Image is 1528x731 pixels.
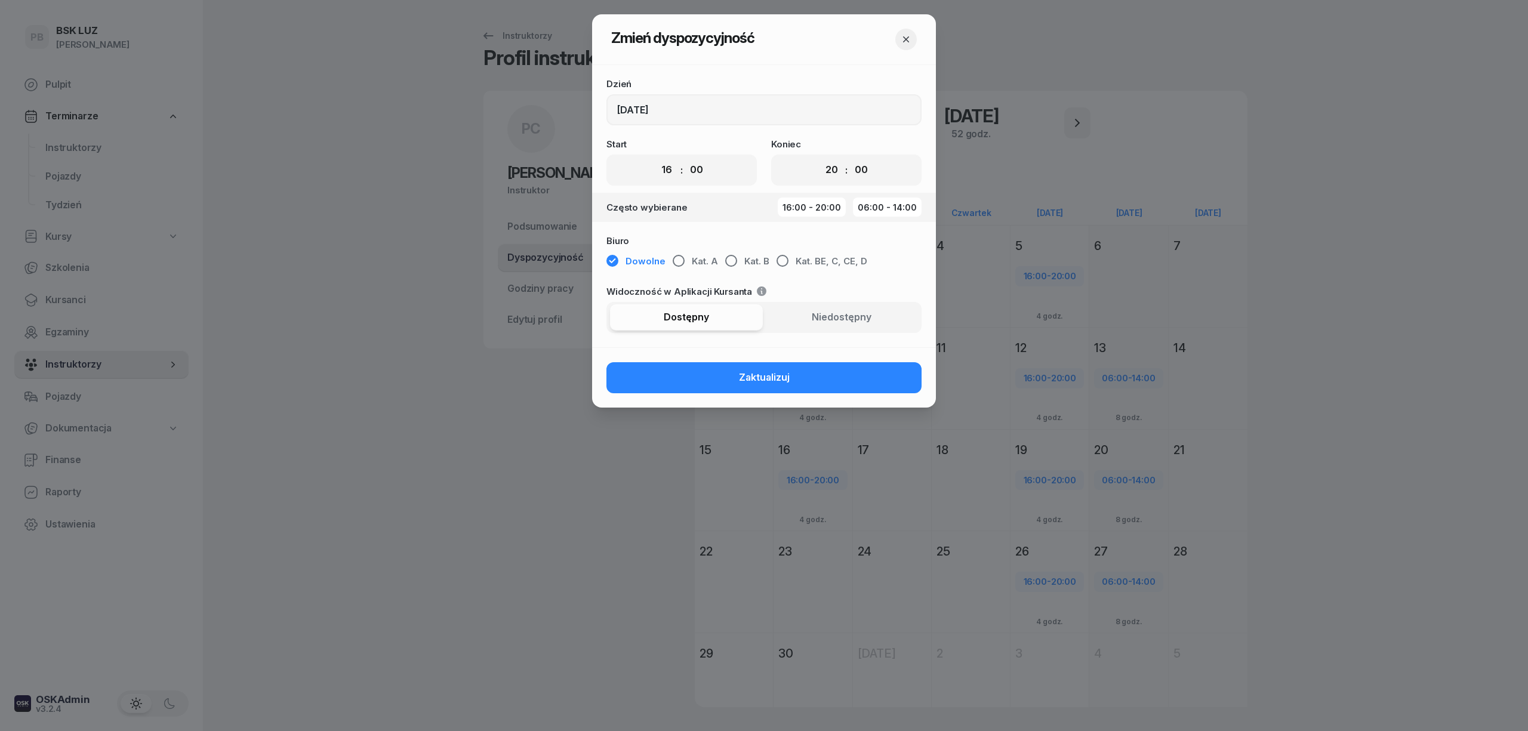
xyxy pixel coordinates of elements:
[664,310,709,325] span: Dostępny
[606,287,922,296] label: Widoczność w Aplikacji Kursanta
[812,310,871,325] span: Niedostępny
[606,251,666,273] button: Dowolne
[626,254,666,269] span: Dowolne
[692,254,718,269] span: Kat. A
[610,304,763,331] button: Dostępny
[611,29,754,47] span: Zmień dyspozycyjność
[739,370,790,385] span: Zaktualizuj
[765,304,918,331] button: Niedostępny
[744,254,769,269] span: Kat. B
[725,251,769,273] button: Kat. B
[680,163,683,177] div: :
[853,198,922,217] button: 06:00 - 14:00
[796,254,867,269] span: Kat. BE, C, CE, D
[606,362,922,393] button: Zaktualizuj
[845,163,848,177] div: :
[778,198,846,217] button: 16:00 - 20:00
[673,251,718,273] button: Kat. A
[777,251,867,273] button: Kat. BE, C, CE, D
